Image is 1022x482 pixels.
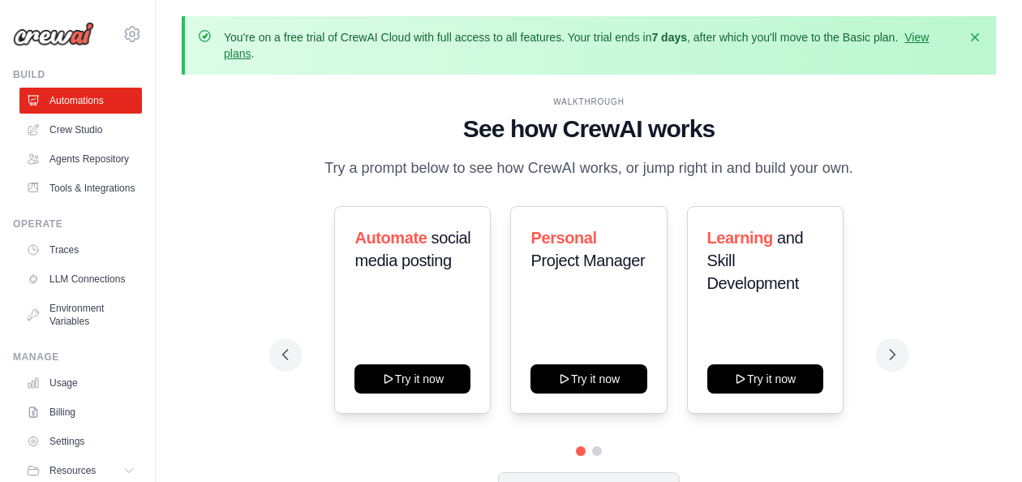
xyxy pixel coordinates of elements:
a: Traces [19,237,142,263]
div: Operate [13,217,142,230]
img: Logo [13,22,94,46]
div: WALKTHROUGH [282,96,895,108]
a: Environment Variables [19,295,142,334]
span: Project Manager [530,252,645,269]
h1: See how CrewAI works [282,114,895,144]
button: Try it now [354,364,470,394]
a: Crew Studio [19,117,142,143]
p: Try a prompt below to see how CrewAI works, or jump right in and build your own. [316,157,861,180]
a: Settings [19,428,142,454]
span: Resources [49,464,96,477]
a: Tools & Integrations [19,175,142,201]
button: Try it now [530,364,646,394]
p: You're on a free trial of CrewAI Cloud with full access to all features. Your trial ends in , aft... [224,29,957,62]
a: Billing [19,399,142,425]
a: Agents Repository [19,146,142,172]
div: Build [13,68,142,81]
span: and Skill Development [707,229,804,292]
button: Try it now [707,364,823,394]
div: Manage [13,351,142,364]
a: LLM Connections [19,266,142,292]
span: Learning [707,229,773,247]
span: Personal [530,229,596,247]
strong: 7 days [651,31,687,44]
span: Automate [354,229,427,247]
a: Automations [19,88,142,114]
a: Usage [19,370,142,396]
